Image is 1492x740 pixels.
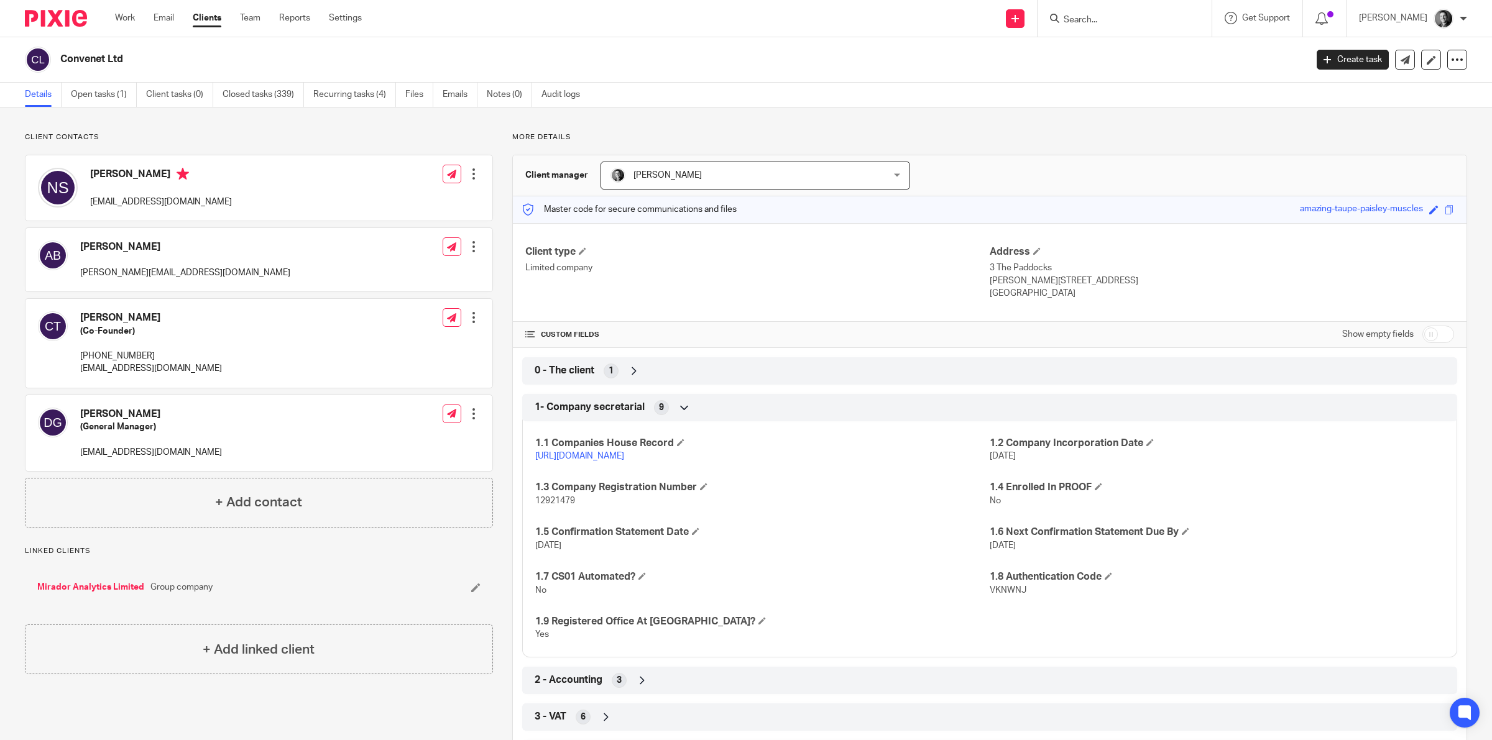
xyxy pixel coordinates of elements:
[38,240,68,270] img: svg%3E
[177,168,189,180] i: Primary
[25,83,62,107] a: Details
[617,674,622,687] span: 3
[1242,14,1290,22] span: Get Support
[581,711,586,723] span: 6
[1062,15,1174,26] input: Search
[541,83,589,107] a: Audit logs
[990,570,1444,583] h4: 1.8 Authentication Code
[990,452,1016,460] span: [DATE]
[659,401,664,414] span: 9
[154,12,174,24] a: Email
[80,446,222,459] p: [EMAIL_ADDRESS][DOMAIN_NAME]
[525,169,588,181] h3: Client manager
[405,83,433,107] a: Files
[80,408,222,421] h4: [PERSON_NAME]
[150,581,213,593] span: Group company
[80,362,222,375] p: [EMAIL_ADDRESS][DOMAIN_NAME]
[146,83,213,107] a: Client tasks (0)
[115,12,135,24] a: Work
[38,168,78,208] img: svg%3E
[80,325,222,337] h5: (Co-Founder)
[203,640,315,659] h4: + Add linked client
[990,526,1444,539] h4: 1.6 Next Confirmation Statement Due By
[990,437,1444,450] h4: 1.2 Company Incorporation Date
[990,481,1444,494] h4: 1.4 Enrolled In PROOF
[80,311,222,324] h4: [PERSON_NAME]
[487,83,532,107] a: Notes (0)
[990,287,1454,299] p: [GEOGRAPHIC_DATA]
[37,581,144,593] a: Mirador Analytics Limited
[535,586,546,595] span: No
[535,364,594,377] span: 0 - The client
[990,496,1001,505] span: No
[71,83,137,107] a: Open tasks (1)
[512,132,1467,142] p: More details
[25,132,493,142] p: Client contacts
[80,421,222,433] h5: (General Manager)
[535,481,990,494] h4: 1.3 Company Registration Number
[1359,12,1427,24] p: [PERSON_NAME]
[1300,203,1423,217] div: amazing-taupe-paisley-muscles
[60,53,1051,66] h2: Convenet Ltd
[535,437,990,450] h4: 1.1 Companies House Record
[80,350,222,362] p: [PHONE_NUMBER]
[443,83,477,107] a: Emails
[990,541,1016,550] span: [DATE]
[535,541,561,550] span: [DATE]
[80,267,290,279] p: [PERSON_NAME][EMAIL_ADDRESS][DOMAIN_NAME]
[525,330,990,340] h4: CUSTOM FIELDS
[38,311,68,341] img: svg%3E
[193,12,221,24] a: Clients
[1434,9,1453,29] img: DSC_9061-3.jpg
[1342,328,1414,340] label: Show empty fields
[610,168,625,183] img: DSC_9061-3.jpg
[990,275,1454,287] p: [PERSON_NAME][STREET_ADDRESS]
[525,262,990,274] p: Limited company
[1317,50,1389,70] a: Create task
[535,630,549,639] span: Yes
[25,47,51,73] img: svg%3E
[535,496,575,505] span: 12921479
[90,168,232,183] h4: [PERSON_NAME]
[609,365,614,377] span: 1
[535,401,645,414] span: 1- Company secretarial
[990,586,1026,595] span: VKNWNJ
[990,245,1454,258] h4: Address
[990,262,1454,274] p: 3 The Paddocks
[535,526,990,539] h4: 1.5 Confirmation Statement Date
[90,196,232,208] p: [EMAIL_ADDRESS][DOMAIN_NAME]
[633,171,702,180] span: [PERSON_NAME]
[313,83,396,107] a: Recurring tasks (4)
[522,203,737,216] p: Master code for secure communications and files
[25,10,87,27] img: Pixie
[38,408,68,437] img: svg%3E
[525,245,990,258] h4: Client type
[535,710,566,723] span: 3 - VAT
[25,546,493,556] p: Linked clients
[80,240,290,254] h4: [PERSON_NAME]
[279,12,310,24] a: Reports
[535,674,602,687] span: 2 - Accounting
[535,452,624,460] a: [URL][DOMAIN_NAME]
[240,12,260,24] a: Team
[223,83,304,107] a: Closed tasks (339)
[535,570,990,583] h4: 1.7 CS01 Automated?
[535,615,990,628] h4: 1.9 Registered Office At [GEOGRAPHIC_DATA]?
[215,493,302,512] h4: + Add contact
[329,12,362,24] a: Settings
